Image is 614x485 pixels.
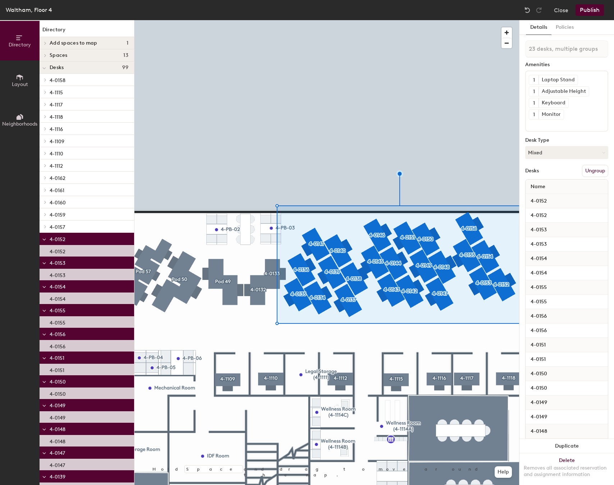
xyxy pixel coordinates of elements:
[495,466,512,478] button: Help
[50,341,65,350] p: 4-0156
[50,379,66,385] span: 4-0150
[50,114,63,120] span: 4-1118
[539,98,568,108] div: Keyboard
[50,270,65,278] p: 4-0153
[12,81,28,87] span: Layout
[50,426,65,432] span: 4-0148
[529,87,539,96] button: 1
[519,453,614,485] button: DeleteRemoves all associated reservation and assignment information
[50,236,65,242] span: 4-0152
[6,5,52,14] div: Waltham, Floor 4
[50,318,65,326] p: 4-0155
[529,110,539,119] button: 1
[50,126,63,132] span: 4-1116
[539,110,564,119] div: Monitor
[527,297,606,307] input: Unnamed desk
[50,308,65,314] span: 4-0155
[127,40,128,46] span: 1
[527,310,550,323] span: 4-0156
[50,450,65,456] span: 4-0147
[527,268,606,278] input: Unnamed desk
[50,65,64,71] span: Desks
[524,6,531,14] img: Undo
[50,77,65,83] span: 4-0158
[527,339,549,352] span: 4-0151
[50,460,65,468] p: 4-0147
[525,137,608,143] div: Desk Type
[50,200,66,206] span: 4-0160
[533,76,535,84] span: 1
[50,413,65,421] p: 4-0149
[527,326,606,336] input: Unnamed desk
[529,98,539,108] button: 1
[527,281,550,294] span: 4-0155
[525,168,539,174] div: Desks
[122,65,128,71] span: 99
[519,439,614,453] button: Duplicate
[50,403,65,409] span: 4-0149
[576,4,604,16] button: Publish
[50,151,63,157] span: 4-1110
[50,474,65,480] span: 4-0139
[50,284,65,290] span: 4-0154
[527,354,606,364] input: Unnamed desk
[533,88,535,95] span: 1
[50,331,65,337] span: 4-0156
[50,53,68,58] span: Spaces
[527,210,606,221] input: Unnamed desk
[539,75,578,85] div: Laptop Stand
[9,42,31,48] span: Directory
[50,175,65,181] span: 4-0162
[527,383,606,393] input: Unnamed desk
[50,90,63,96] span: 4-1115
[527,223,550,236] span: 4-0153
[50,40,97,46] span: Add spaces to map
[50,436,65,445] p: 4-0148
[2,121,37,127] span: Neighborhoods
[50,139,64,145] span: 4-1109
[50,260,65,266] span: 4-0153
[50,212,65,218] span: 4-0159
[527,180,549,193] span: Name
[527,396,551,409] span: 4-0149
[123,53,128,58] span: 13
[50,389,66,397] p: 4-0150
[524,465,610,478] div: Removes all associated reservation and assignment information
[50,102,63,108] span: 4-1117
[533,111,535,118] span: 1
[525,62,608,68] div: Amenities
[527,252,551,265] span: 4-0154
[50,246,65,255] p: 4-0152
[50,163,63,169] span: 4-1112
[526,20,551,35] button: Details
[527,412,606,422] input: Unnamed desk
[535,6,542,14] img: Redo
[50,294,65,302] p: 4-0154
[539,87,589,96] div: Adjustable Height
[50,187,64,194] span: 4-0161
[50,355,64,361] span: 4-0151
[527,239,606,249] input: Unnamed desk
[551,20,578,35] button: Policies
[525,146,608,159] button: Mixed
[527,367,551,380] span: 4-0150
[50,365,64,373] p: 4-0151
[527,195,550,208] span: 4-0152
[533,99,535,107] span: 1
[529,75,539,85] button: 1
[582,165,608,177] button: Ungroup
[554,4,568,16] button: Close
[527,425,551,438] span: 4-0148
[40,26,134,37] h1: Directory
[50,224,65,230] span: 4-0157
